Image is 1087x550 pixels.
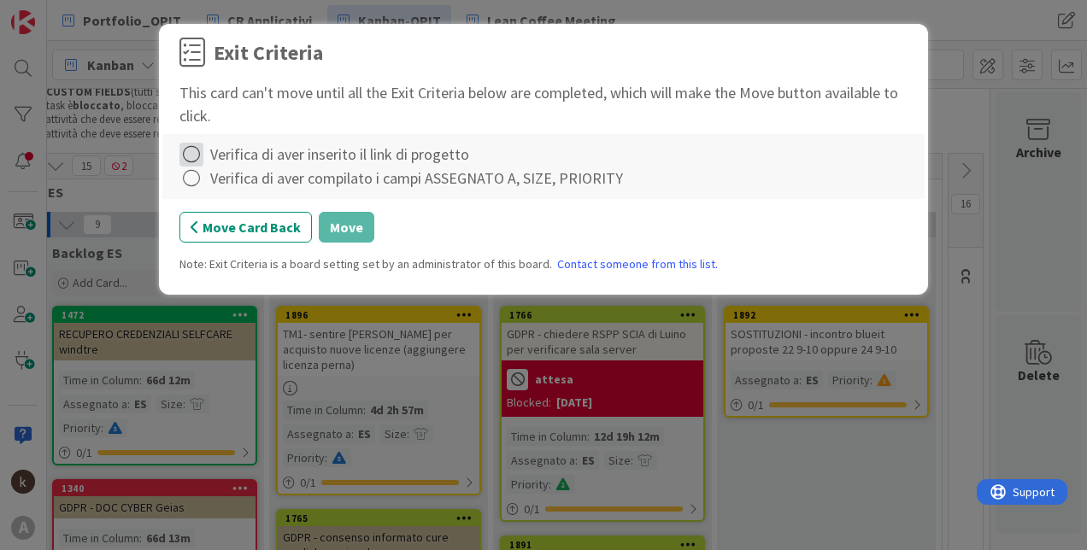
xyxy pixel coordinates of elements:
[214,38,323,68] div: Exit Criteria
[319,212,374,243] button: Move
[210,143,469,166] div: Verifica di aver inserito il link di progetto
[557,255,718,273] a: Contact someone from this list.
[179,255,908,273] div: Note: Exit Criteria is a board setting set by an administrator of this board.
[210,167,623,190] div: Verifica di aver compilato i campi ASSEGNATO A, SIZE, PRIORITY
[179,212,312,243] button: Move Card Back
[179,81,908,127] div: This card can't move until all the Exit Criteria below are completed, which will make the Move bu...
[36,3,78,23] span: Support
